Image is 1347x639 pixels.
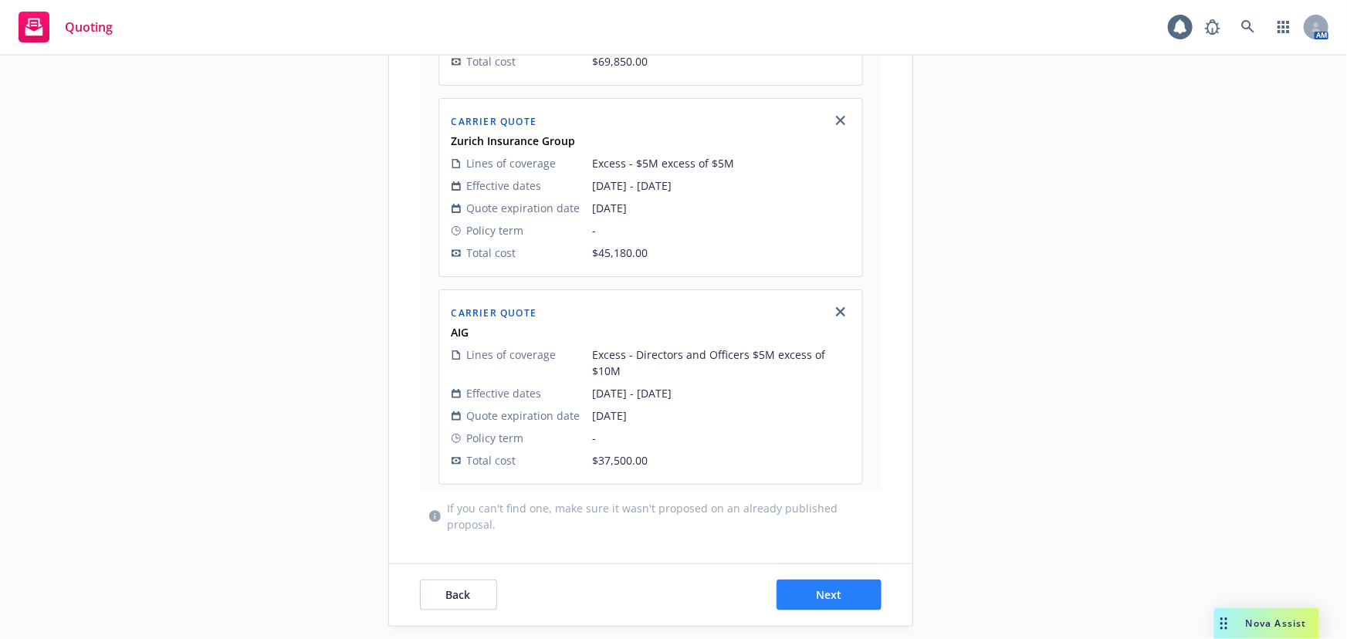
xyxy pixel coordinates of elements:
[1197,12,1228,42] a: Report a Bug
[593,200,850,216] span: [DATE]
[593,347,850,379] span: Excess - Directors and Officers $5M excess of $10M
[593,177,850,194] span: [DATE] - [DATE]
[452,115,537,128] span: Carrier Quote
[1214,608,1319,639] button: Nova Assist
[65,21,113,33] span: Quoting
[1233,12,1264,42] a: Search
[593,385,850,401] span: [DATE] - [DATE]
[467,177,542,194] span: Effective dates
[12,5,119,49] a: Quoting
[777,580,882,610] button: Next
[593,245,648,260] span: $45,180.00
[467,407,580,424] span: Quote expiration date
[452,134,576,148] strong: Zurich Insurance Group
[593,407,850,424] span: [DATE]
[420,580,497,610] button: Back
[1268,12,1299,42] a: Switch app
[467,347,557,363] span: Lines of coverage
[467,53,516,69] span: Total cost
[467,222,524,238] span: Policy term
[452,306,537,319] span: Carrier Quote
[467,385,542,401] span: Effective dates
[467,155,557,171] span: Lines of coverage
[1214,608,1234,639] div: Drag to move
[831,111,850,130] a: close
[593,54,648,69] span: $69,850.00
[467,245,516,261] span: Total cost
[831,303,850,321] a: close
[452,325,469,340] strong: AIG
[1246,617,1307,630] span: Nova Assist
[467,452,516,468] span: Total cost
[446,587,471,602] span: Back
[467,200,580,216] span: Quote expiration date
[816,587,841,602] span: Next
[447,500,872,532] span: If you can't find one, make sure it wasn't proposed on an already published proposal.
[593,155,850,171] span: Excess - $5M excess of $5M
[593,222,850,238] span: -
[593,453,648,468] span: $37,500.00
[467,430,524,446] span: Policy term
[593,430,850,446] span: -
